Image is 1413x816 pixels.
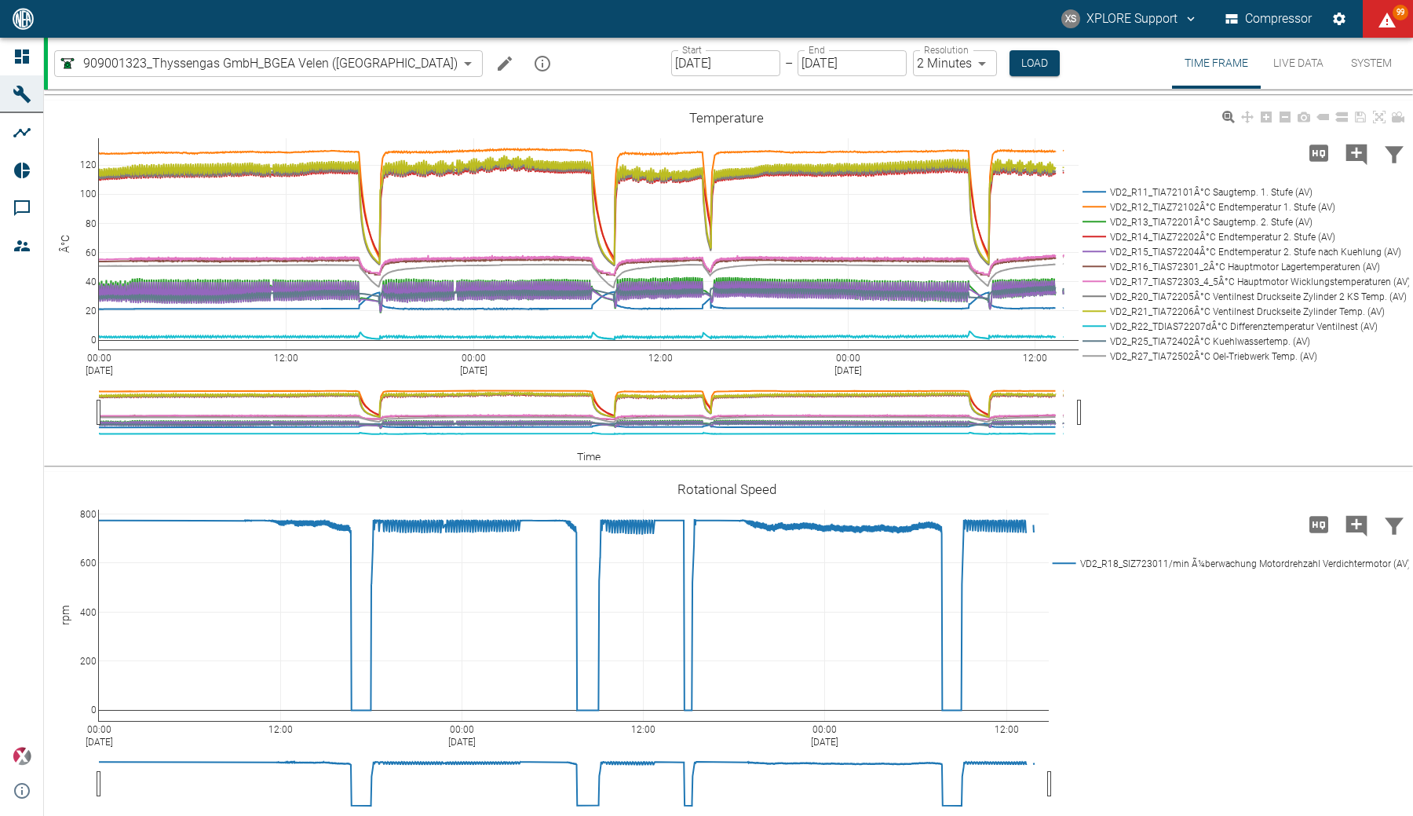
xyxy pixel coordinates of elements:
[527,48,558,79] button: mission info
[1222,5,1316,33] button: Compressor
[1059,5,1200,33] button: compressors@neaxplore.com
[1375,504,1413,545] button: Filter Chart Data
[58,54,458,73] a: 909001323_Thyssengas GmbH_BGEA Velen ([GEOGRAPHIC_DATA])
[1338,133,1375,174] button: Add comment
[1300,145,1338,159] span: Load high Res
[1375,133,1413,174] button: Filter Chart Data
[1261,38,1336,89] button: Live Data
[924,43,968,57] label: Resolution
[1172,38,1261,89] button: Time Frame
[1336,38,1407,89] button: System
[798,50,907,76] input: MM/DD/YYYY
[913,50,997,76] div: 2 Minutes
[11,8,35,29] img: logo
[809,43,824,57] label: End
[1300,516,1338,531] span: Load high Res
[682,43,702,57] label: Start
[1010,50,1060,76] button: Load
[489,48,520,79] button: Edit machine
[13,747,31,766] img: Xplore Logo
[785,54,793,72] p: –
[671,50,780,76] input: MM/DD/YYYY
[83,54,458,72] span: 909001323_Thyssengas GmbH_BGEA Velen ([GEOGRAPHIC_DATA])
[1338,504,1375,545] button: Add comment
[1325,5,1353,33] button: Settings
[1393,5,1408,20] span: 99
[1061,9,1080,28] div: XS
